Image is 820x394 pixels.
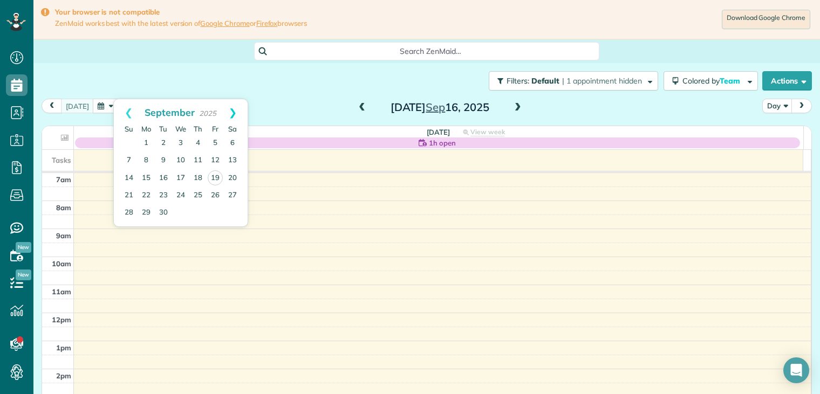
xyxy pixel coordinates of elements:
a: 8 [138,152,155,169]
a: Prev [114,99,143,126]
a: 5 [207,135,224,152]
div: Open Intercom Messenger [783,357,809,383]
span: Thursday [194,125,202,133]
span: Default [531,76,560,86]
span: | 1 appointment hidden [562,76,642,86]
span: New [16,242,31,253]
a: 15 [138,170,155,187]
span: 2pm [56,371,71,380]
span: [DATE] [427,128,450,136]
span: Friday [212,125,218,133]
span: Sep [426,100,445,114]
a: 9 [155,152,172,169]
span: View week [470,128,505,136]
a: 16 [155,170,172,187]
a: 4 [189,135,207,152]
a: 28 [120,204,138,222]
button: [DATE] [61,99,94,113]
span: Colored by [682,76,744,86]
a: Filters: Default | 1 appointment hidden [483,71,658,91]
a: 21 [120,187,138,204]
span: Tasks [52,156,71,164]
strong: Your browser is not compatible [55,8,307,17]
a: 30 [155,204,172,222]
a: 7 [120,152,138,169]
button: prev [42,99,62,113]
a: 24 [172,187,189,204]
a: 3 [172,135,189,152]
span: 9am [56,231,71,240]
span: 1pm [56,343,71,352]
a: 29 [138,204,155,222]
button: Colored byTeam [664,71,758,91]
a: 13 [224,152,241,169]
span: 8am [56,203,71,212]
a: 25 [189,187,207,204]
a: 23 [155,187,172,204]
a: 6 [224,135,241,152]
span: ZenMaid works best with the latest version of or browsers [55,19,307,28]
span: Saturday [228,125,237,133]
button: Actions [762,71,812,91]
h2: [DATE] 16, 2025 [372,101,507,113]
span: 7am [56,175,71,184]
button: next [791,99,812,113]
span: September [145,106,195,118]
span: 10am [52,259,71,268]
span: Wednesday [175,125,186,133]
a: Next [218,99,248,126]
a: 17 [172,170,189,187]
span: New [16,269,31,280]
a: Google Chrome [200,19,250,27]
a: Download Google Chrome [722,10,810,29]
a: 14 [120,170,138,187]
span: Sunday [125,125,133,133]
span: 11am [52,287,71,296]
a: 10 [172,152,189,169]
a: 20 [224,170,241,187]
a: 19 [208,170,223,185]
a: 27 [224,187,241,204]
span: Tuesday [159,125,167,133]
button: Day [762,99,792,113]
a: 2 [155,135,172,152]
span: 2025 [199,109,216,117]
a: 1 [138,135,155,152]
a: Firefox [256,19,278,27]
span: Team [720,76,742,86]
a: 22 [138,187,155,204]
a: 12 [207,152,224,169]
a: 18 [189,170,207,187]
a: 11 [189,152,207,169]
span: Filters: [507,76,529,86]
button: Filters: Default | 1 appointment hidden [489,71,658,91]
span: Monday [141,125,151,133]
span: 12pm [52,315,71,324]
a: 26 [207,187,224,204]
span: 1h open [429,137,456,148]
